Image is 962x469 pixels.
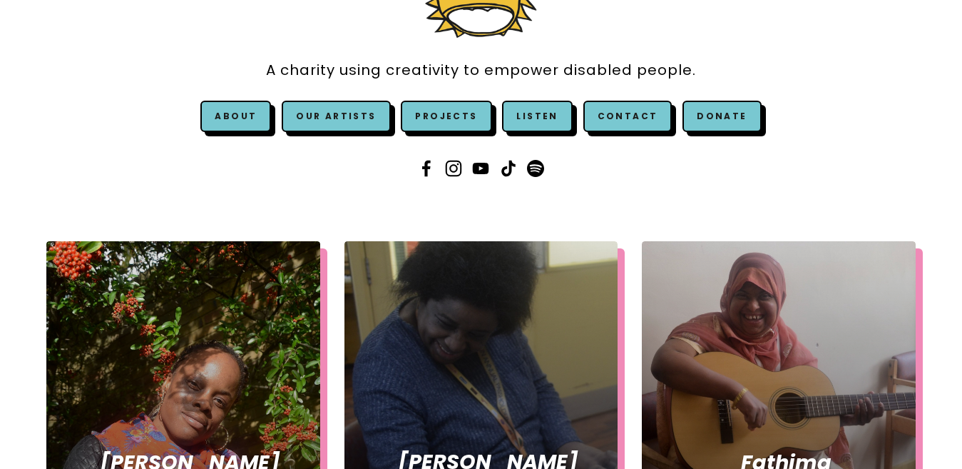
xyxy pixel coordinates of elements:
[215,110,257,122] a: About
[583,101,672,132] a: Contact
[266,54,696,86] a: A charity using creativity to empower disabled people.
[282,101,390,132] a: Our Artists
[682,101,761,132] a: Donate
[401,101,491,132] a: Projects
[516,110,558,122] a: Listen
